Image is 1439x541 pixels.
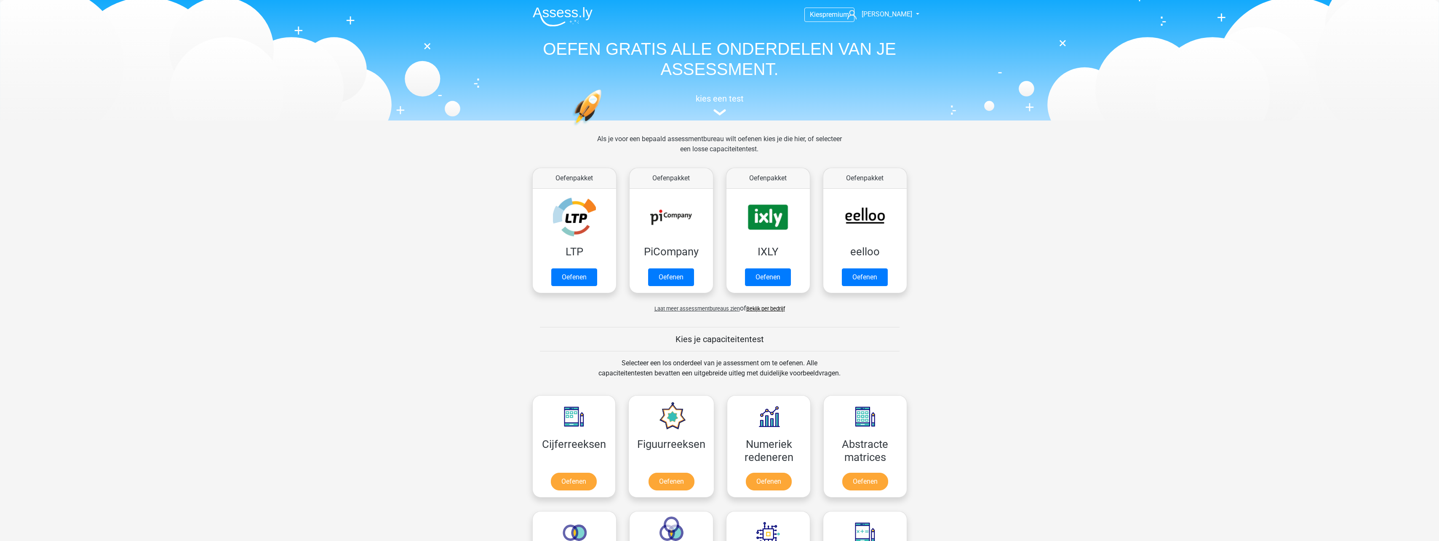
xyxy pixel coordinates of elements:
[745,268,791,286] a: Oefenen
[526,39,913,79] h1: OEFEN GRATIS ALLE ONDERDELEN VAN JE ASSESSMENT.
[590,358,849,388] div: Selecteer een los onderdeel van je assessment om te oefenen. Alle capaciteitentesten bevatten een...
[842,473,888,490] a: Oefenen
[526,94,913,104] h5: kies een test
[746,473,792,490] a: Oefenen
[842,268,888,286] a: Oefenen
[551,268,597,286] a: Oefenen
[805,9,854,20] a: Kiespremium
[810,11,822,19] span: Kies
[746,305,785,312] a: Bekijk per bedrijf
[540,334,900,344] h5: Kies je capaciteitentest
[713,109,726,115] img: assessment
[649,473,694,490] a: Oefenen
[533,7,593,27] img: Assessly
[862,10,912,18] span: [PERSON_NAME]
[572,89,634,166] img: oefenen
[526,297,913,313] div: of
[648,268,694,286] a: Oefenen
[551,473,597,490] a: Oefenen
[526,94,913,116] a: kies een test
[822,11,849,19] span: premium
[654,305,740,312] span: Laat meer assessmentbureaus zien
[590,134,849,164] div: Als je voor een bepaald assessmentbureau wilt oefenen kies je die hier, of selecteer een losse ca...
[844,9,913,19] a: [PERSON_NAME]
